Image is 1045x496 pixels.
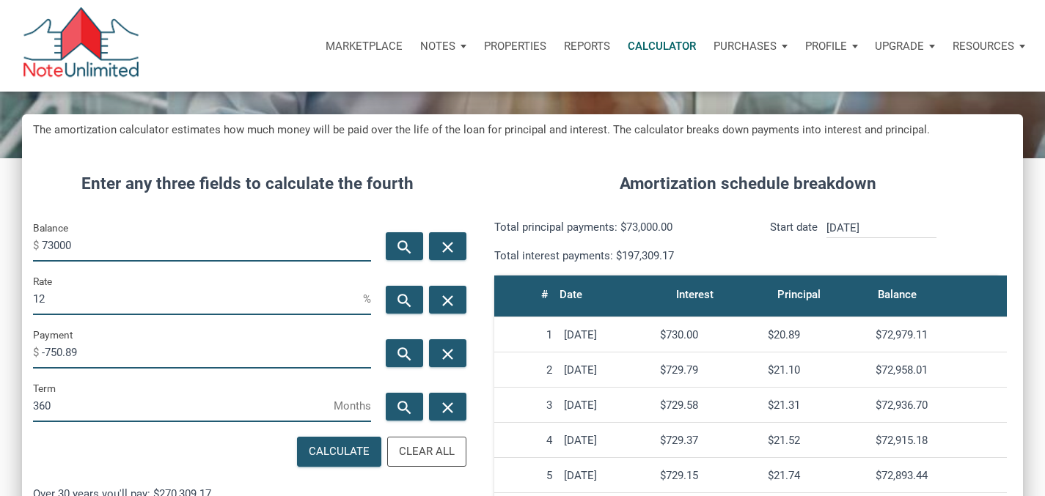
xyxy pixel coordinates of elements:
i: close [439,238,457,256]
div: $72,893.44 [876,469,1002,482]
label: Balance [33,219,68,237]
button: Purchases [705,24,796,68]
button: Resources [944,24,1034,68]
i: close [439,345,457,363]
button: search [386,393,423,421]
div: [DATE] [564,399,649,412]
p: Total principal payments: $73,000.00 [494,218,736,236]
input: Rate [33,282,363,315]
i: search [395,292,413,310]
div: 5 [500,469,551,482]
div: Interest [676,284,714,305]
h4: Enter any three fields to calculate the fourth [33,171,461,196]
div: $729.37 [660,434,756,447]
button: close [429,393,466,421]
button: search [386,286,423,314]
p: Upgrade [875,40,924,53]
div: [DATE] [564,469,649,482]
button: Notes [411,24,475,68]
div: $730.00 [660,328,756,341]
a: Calculator [619,24,705,68]
p: Resources [953,40,1014,53]
span: $ [33,234,42,257]
p: Notes [420,40,455,53]
button: Upgrade [866,24,944,68]
button: search [386,339,423,367]
p: Calculator [628,40,696,53]
button: Reports [555,24,619,68]
span: Months [334,394,371,418]
div: 2 [500,363,551,377]
div: 1 [500,328,551,341]
div: [DATE] [564,434,649,447]
button: close [429,286,466,314]
p: Purchases [714,40,777,53]
div: Calculate [309,443,370,460]
div: $72,958.01 [876,363,1002,377]
label: Term [33,380,56,397]
div: Principal [777,284,821,305]
input: Term [33,389,334,422]
div: [DATE] [564,328,649,341]
div: # [541,284,548,305]
div: $21.10 [768,363,864,377]
p: Profile [805,40,847,53]
div: $21.52 [768,434,864,447]
p: Start date [770,218,818,264]
i: search [395,238,413,256]
span: % [363,287,371,311]
input: Payment [42,336,371,369]
div: Clear All [399,443,455,460]
div: $72,936.70 [876,399,1002,412]
div: [DATE] [564,363,649,377]
label: Payment [33,326,73,344]
button: Profile [796,24,867,68]
div: $729.15 [660,469,756,482]
button: search [386,232,423,260]
button: close [429,339,466,367]
h4: Amortization schedule breakdown [483,171,1012,196]
div: Balance [878,284,917,305]
button: Marketplace [317,24,411,68]
p: Reports [564,40,610,53]
div: 4 [500,434,551,447]
label: Rate [33,273,52,290]
i: search [395,399,413,417]
button: close [429,232,466,260]
i: close [439,292,457,310]
div: $72,915.18 [876,434,1002,447]
div: $21.31 [768,399,864,412]
div: 3 [500,399,551,412]
span: $ [33,341,42,364]
div: $20.89 [768,328,864,341]
i: close [439,399,457,417]
p: Properties [484,40,546,53]
a: Properties [475,24,555,68]
p: Marketplace [326,40,403,53]
p: Total interest payments: $197,309.17 [494,247,736,264]
div: $729.58 [660,399,756,412]
div: $21.74 [768,469,864,482]
img: NoteUnlimited [22,7,140,84]
input: Balance [42,229,371,262]
button: Calculate [297,437,381,467]
i: search [395,345,413,363]
button: Clear All [387,437,466,467]
div: Date [560,284,582,305]
h5: The amortization calculator estimates how much money will be paid over the life of the loan for p... [33,122,1012,138]
div: $729.79 [660,363,756,377]
div: $72,979.11 [876,328,1002,341]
